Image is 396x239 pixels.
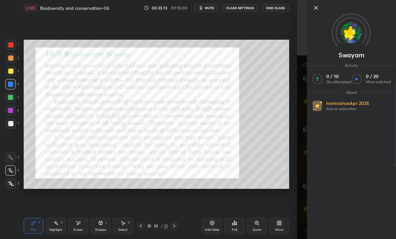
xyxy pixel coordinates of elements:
div: S [128,221,130,224]
div: Add Slide [205,228,219,231]
p: Qs attempted [326,79,351,85]
div: 3 [6,66,19,76]
img: 9802b4cbdbab4d4381d2480607a75a70.jpg [341,22,362,43]
p: Active subscriber [326,106,369,111]
div: Poll [232,228,237,231]
div: Pen [31,228,37,231]
button: CLASS SETTINGS [222,4,258,12]
div: 1 [6,40,19,50]
div: 2 [6,53,19,63]
div: 4 [5,79,19,90]
div: Eraser [73,228,83,231]
span: About [343,90,360,95]
button: End Class [262,4,289,12]
div: H [61,221,63,224]
div: Shapes [95,228,106,231]
p: 0 / 20 [366,73,391,79]
p: Swayam [338,52,364,58]
div: 6 [5,105,19,116]
div: Z [6,178,19,189]
div: 13 [153,224,159,228]
p: 0 / 10 [326,73,351,79]
div: C [5,152,19,163]
div: 5 [5,92,19,103]
div: X [5,165,19,176]
div: LIVE [24,4,37,12]
p: Iconic since Apr 2025 [326,100,369,106]
div: / [161,224,162,228]
div: More [275,228,284,231]
h4: Biodiversity and conservation-06 [40,5,109,11]
span: mute [205,6,214,10]
button: mute [194,4,218,12]
div: Zoom [253,228,261,231]
div: 22 [164,223,168,229]
div: 7 [6,118,19,129]
div: Highlight [49,228,62,231]
p: Mins watched [366,79,391,85]
div: L [106,221,108,224]
span: Activity [341,63,361,68]
div: P [38,221,40,224]
div: Select [118,228,128,231]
